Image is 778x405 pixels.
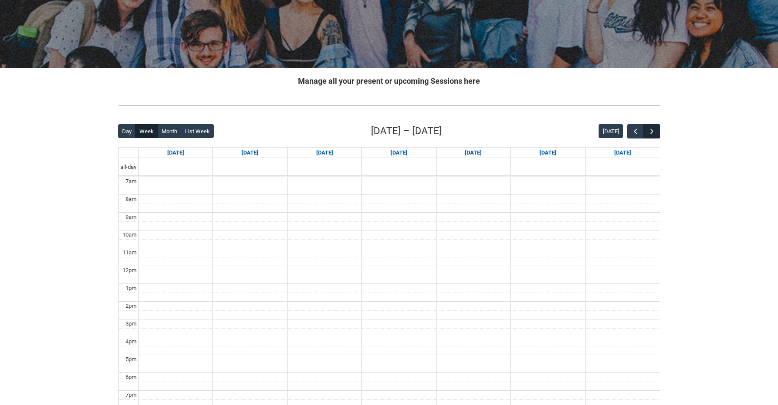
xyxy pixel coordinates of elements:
[181,124,214,138] button: List Week
[315,148,335,158] a: Go to September 9, 2025
[118,124,136,138] button: Day
[627,124,644,138] button: Previous Week
[124,355,138,364] div: 5pm
[371,124,442,138] h2: [DATE] – [DATE]
[124,337,138,346] div: 4pm
[599,124,623,138] button: [DATE]
[389,148,409,158] a: Go to September 10, 2025
[157,124,181,138] button: Month
[612,148,633,158] a: Go to September 13, 2025
[124,319,138,328] div: 3pm
[463,148,483,158] a: Go to September 11, 2025
[118,101,660,110] img: REDU_GREY_LINE
[124,213,138,221] div: 9am
[538,148,558,158] a: Go to September 12, 2025
[240,148,260,158] a: Go to September 8, 2025
[121,248,138,257] div: 11am
[643,124,660,138] button: Next Week
[124,302,138,310] div: 2pm
[124,195,138,204] div: 8am
[124,391,138,399] div: 7pm
[119,163,138,171] span: all-day
[124,373,138,382] div: 6pm
[124,284,138,293] div: 1pm
[166,148,186,158] a: Go to September 7, 2025
[121,266,138,275] div: 12pm
[118,75,660,87] h2: Manage all your present or upcoming Sessions here
[121,230,138,239] div: 10am
[135,124,158,138] button: Week
[124,177,138,186] div: 7am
